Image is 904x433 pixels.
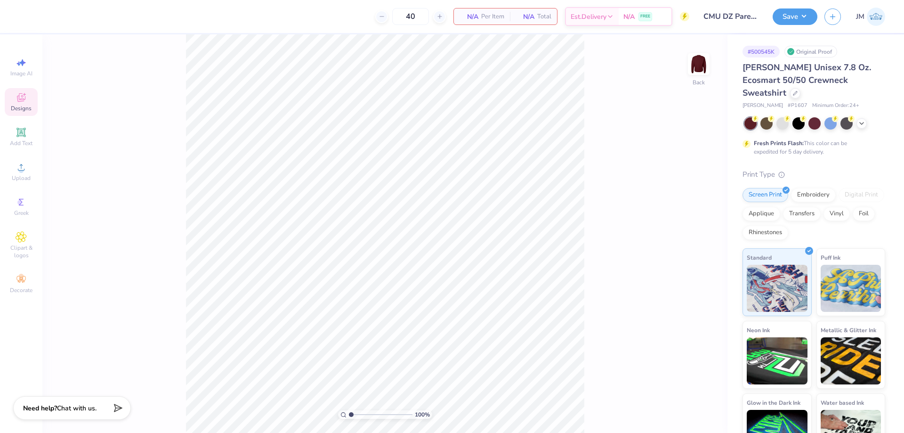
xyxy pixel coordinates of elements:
span: Metallic & Glitter Ink [821,325,876,335]
span: # P1607 [788,102,807,110]
img: Puff Ink [821,265,881,312]
span: Upload [12,174,31,182]
span: Puff Ink [821,253,840,262]
div: Digital Print [839,188,884,202]
img: Standard [747,265,807,312]
span: Clipart & logos [5,244,38,259]
div: Print Type [743,169,885,180]
span: Decorate [10,286,32,294]
div: This color can be expedited for 5 day delivery. [754,139,870,156]
span: 100 % [415,410,430,419]
div: Applique [743,207,780,221]
img: Neon Ink [747,337,807,384]
span: N/A [623,12,635,22]
div: Original Proof [784,46,837,57]
div: Rhinestones [743,226,788,240]
span: Standard [747,253,772,262]
span: Est. Delivery [571,12,606,22]
input: Untitled Design [696,7,766,26]
span: Minimum Order: 24 + [812,102,859,110]
div: Foil [853,207,875,221]
span: Greek [14,209,29,217]
span: Glow in the Dark Ink [747,398,800,408]
span: Chat with us. [57,404,97,413]
span: Image AI [10,70,32,77]
div: Screen Print [743,188,788,202]
span: Neon Ink [747,325,770,335]
span: N/A [460,12,478,22]
span: [PERSON_NAME] [743,102,783,110]
span: Total [537,12,551,22]
span: Water based Ink [821,398,864,408]
button: Save [773,8,817,25]
span: FREE [640,13,650,20]
div: Vinyl [823,207,850,221]
span: N/A [516,12,534,22]
span: Per Item [481,12,504,22]
a: JM [856,8,885,26]
strong: Need help? [23,404,57,413]
input: – – [392,8,429,25]
span: Designs [11,105,32,112]
div: Embroidery [791,188,836,202]
span: JM [856,11,864,22]
img: Metallic & Glitter Ink [821,337,881,384]
img: Back [689,55,708,74]
img: Joshua Macky Gaerlan [867,8,885,26]
div: Back [693,78,705,87]
span: [PERSON_NAME] Unisex 7.8 Oz. Ecosmart 50/50 Crewneck Sweatshirt [743,62,871,98]
div: Transfers [783,207,821,221]
div: # 500545K [743,46,780,57]
span: Add Text [10,139,32,147]
strong: Fresh Prints Flash: [754,139,804,147]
